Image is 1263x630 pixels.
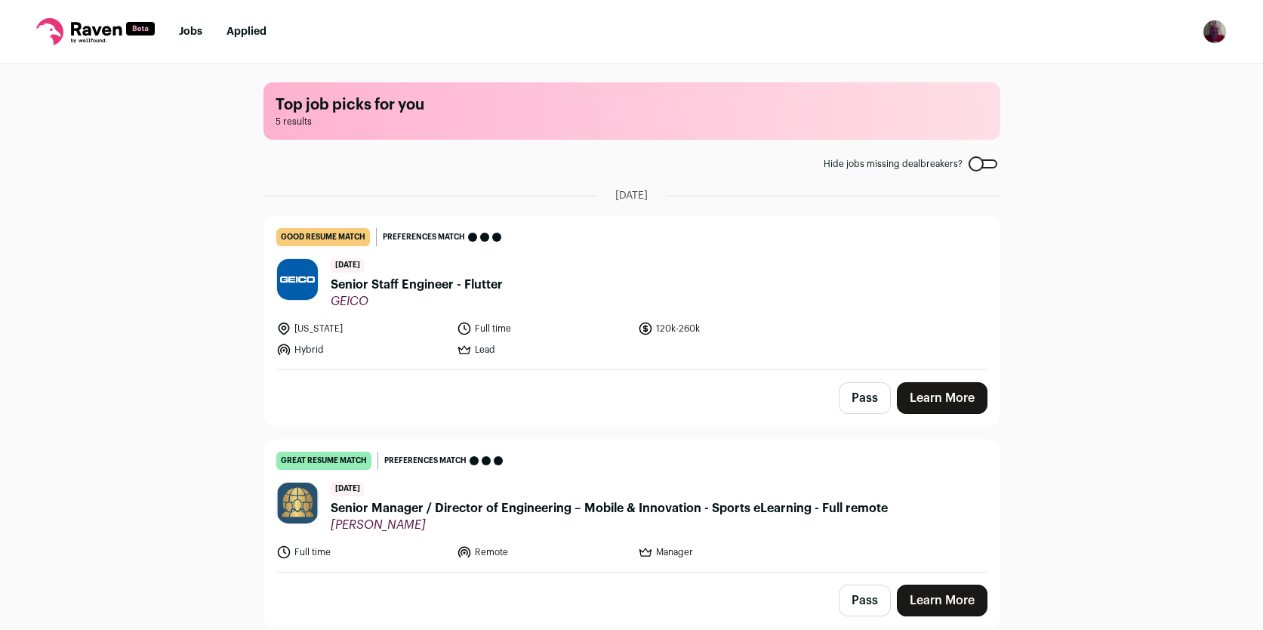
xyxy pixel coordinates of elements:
[276,452,371,470] div: great resume match
[276,545,448,560] li: Full time
[276,321,448,336] li: [US_STATE]
[277,483,318,523] img: bbfae4a33b40788c175c66890e6e8ad83c0c1b2eb58c3e4899f5691a2ac044c7.jpg
[331,276,503,294] span: Senior Staff Engineer - Flutter
[331,499,888,517] span: Senior Manager / Director of Engineering – Mobile & Innovation - Sports eLearning - Full remote
[277,259,318,300] img: 58da5fe15ec08c86abc5c8fb1424a25c13b7d5ca55c837a70c380ea5d586a04d.jpg
[897,382,987,414] a: Learn More
[331,294,503,309] span: GEICO
[384,453,467,468] span: Preferences match
[276,94,988,116] h1: Top job picks for you
[226,26,266,37] a: Applied
[638,321,810,336] li: 120k-260k
[839,585,891,616] button: Pass
[457,342,629,357] li: Lead
[383,230,465,245] span: Preferences match
[264,216,1000,369] a: good resume match Preferences match [DATE] Senior Staff Engineer - Flutter GEICO [US_STATE] Full ...
[897,585,987,616] a: Learn More
[824,158,963,170] span: Hide jobs missing dealbreakers?
[331,517,888,533] span: [PERSON_NAME]
[615,188,648,203] span: [DATE]
[331,482,365,496] span: [DATE]
[839,382,891,414] button: Pass
[1203,20,1227,44] button: Open dropdown
[1203,20,1227,44] img: 186961-medium_jpg
[276,228,370,246] div: good resume match
[331,258,365,273] span: [DATE]
[276,116,988,128] span: 5 results
[264,440,1000,572] a: great resume match Preferences match [DATE] Senior Manager / Director of Engineering – Mobile & I...
[276,342,448,357] li: Hybrid
[457,321,629,336] li: Full time
[457,545,629,560] li: Remote
[179,26,202,37] a: Jobs
[638,545,810,560] li: Manager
